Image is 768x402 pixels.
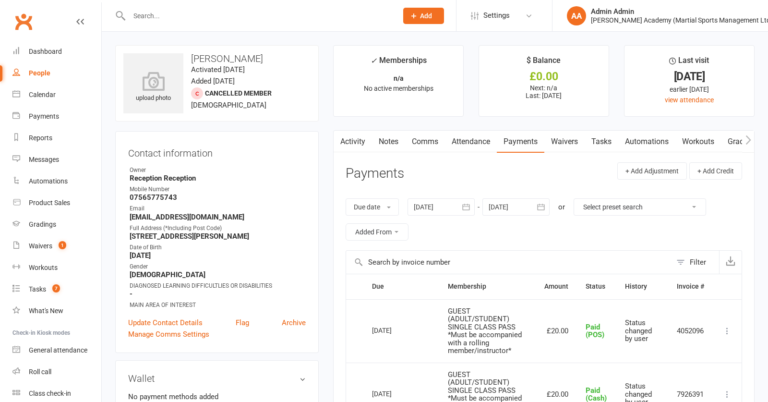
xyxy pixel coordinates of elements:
[346,223,408,241] button: Added From
[12,106,101,127] a: Payments
[488,72,600,82] div: £0.00
[29,285,46,293] div: Tasks
[130,281,306,291] div: DIAGNOSED LEARNING DIFFICULTLIES OR DISABILITIES
[130,204,306,213] div: Email
[372,323,416,338] div: [DATE]
[130,270,306,279] strong: [DEMOGRAPHIC_DATA]
[29,220,56,228] div: Gradings
[371,54,427,72] div: Memberships
[12,300,101,322] a: What's New
[130,243,306,252] div: Date of Birth
[669,54,709,72] div: Last visit
[29,368,51,376] div: Roll call
[483,5,510,26] span: Settings
[346,166,404,181] h3: Payments
[123,72,183,103] div: upload photo
[29,134,52,142] div: Reports
[420,12,432,20] span: Add
[633,84,745,95] div: earlier [DATE]
[191,101,266,110] span: [DEMOGRAPHIC_DATA]
[346,251,672,274] input: Search by invoice number
[690,256,706,268] div: Filter
[29,69,50,77] div: People
[577,274,616,299] th: Status
[363,274,439,299] th: Due
[616,274,668,299] th: History
[12,214,101,235] a: Gradings
[12,10,36,34] a: Clubworx
[364,85,433,92] span: No active memberships
[130,166,306,175] div: Owner
[536,274,577,299] th: Amount
[586,323,604,340] span: Paid (POS)
[488,84,600,99] p: Next: n/a Last: [DATE]
[29,242,52,250] div: Waivers
[29,91,56,98] div: Calendar
[12,84,101,106] a: Calendar
[394,74,404,82] strong: n/a
[130,185,306,194] div: Mobile Number
[12,127,101,149] a: Reports
[527,54,561,72] div: $ Balance
[371,56,377,65] i: ✓
[445,131,497,153] a: Attendance
[497,131,544,153] a: Payments
[123,53,311,64] h3: [PERSON_NAME]
[12,235,101,257] a: Waivers 1
[567,6,586,25] div: AA
[29,48,62,55] div: Dashboard
[130,174,306,183] strong: Reception Reception
[12,279,101,300] a: Tasks 7
[29,112,59,120] div: Payments
[536,299,577,363] td: £20.00
[29,156,59,163] div: Messages
[130,290,306,298] strong: -
[126,9,391,23] input: Search...
[191,65,245,74] time: Activated [DATE]
[439,274,536,299] th: Membership
[672,251,719,274] button: Filter
[12,41,101,62] a: Dashboard
[675,131,721,153] a: Workouts
[130,301,306,310] div: MAIN AREA OF INTEREST
[633,72,745,82] div: [DATE]
[12,361,101,383] a: Roll call
[128,329,209,340] a: Manage Comms Settings
[668,274,713,299] th: Invoice #
[128,373,306,384] h3: Wallet
[130,232,306,241] strong: [STREET_ADDRESS][PERSON_NAME]
[625,318,652,343] span: Status changed by user
[405,131,445,153] a: Comms
[689,162,742,180] button: + Add Credit
[544,131,585,153] a: Waivers
[29,199,70,207] div: Product Sales
[12,340,101,361] a: General attendance kiosk mode
[29,346,87,354] div: General attendance
[618,131,675,153] a: Automations
[191,77,235,85] time: Added [DATE]
[12,192,101,214] a: Product Sales
[236,317,249,329] a: Flag
[59,241,66,249] span: 1
[12,257,101,279] a: Workouts
[130,262,306,271] div: Gender
[12,149,101,171] a: Messages
[372,386,416,401] div: [DATE]
[334,131,372,153] a: Activity
[130,213,306,221] strong: [EMAIL_ADDRESS][DOMAIN_NAME]
[448,307,522,355] span: GUEST (ADULT/STUDENT) SINGLE CLASS PASS *Must be accompanied with a rolling member/instructor*
[205,89,272,97] span: Cancelled member
[665,96,714,104] a: view attendance
[128,144,306,158] h3: Contact information
[29,307,63,315] div: What's New
[403,8,444,24] button: Add
[29,264,58,271] div: Workouts
[12,62,101,84] a: People
[29,177,68,185] div: Automations
[130,193,306,202] strong: 07565775743
[130,251,306,260] strong: [DATE]
[282,317,306,329] a: Archive
[558,201,565,213] div: or
[346,198,399,216] button: Due date
[128,317,203,329] a: Update Contact Details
